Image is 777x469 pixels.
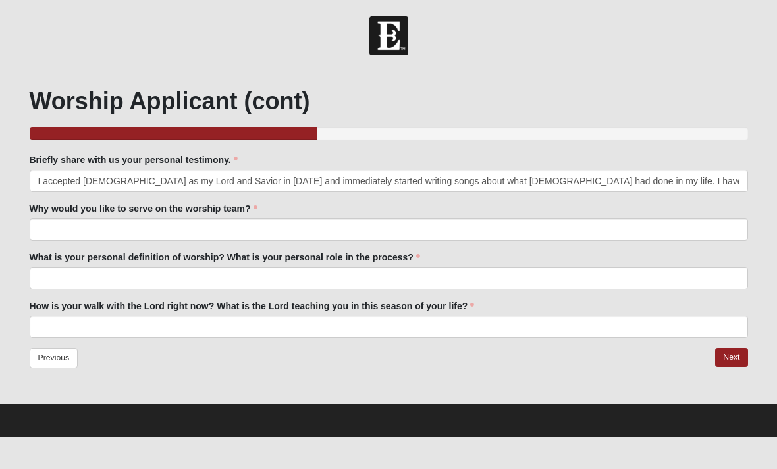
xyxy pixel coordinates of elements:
[369,16,408,55] img: Church of Eleven22 Logo
[30,87,748,115] h1: Worship Applicant (cont)
[30,299,475,312] label: How is your walk with the Lord right now? What is the Lord teaching you in this season of your life?
[30,202,257,215] label: Why would you like to serve on the worship team?
[715,348,747,367] a: Next
[30,348,78,368] a: Previous
[30,251,420,264] label: What is your personal definition of worship? What is your personal role in the process?
[30,153,238,166] label: Briefly share with us your personal testimony.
